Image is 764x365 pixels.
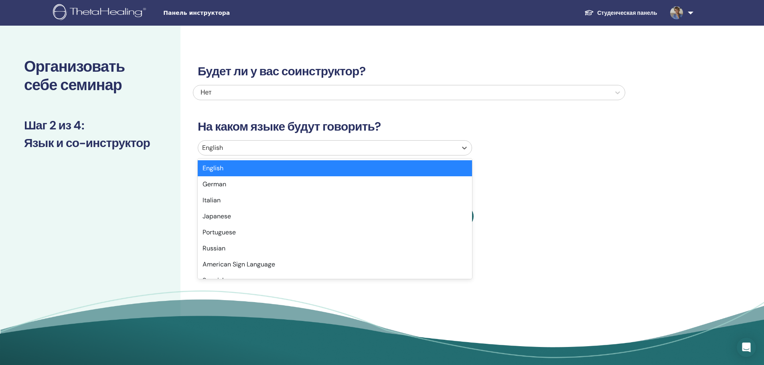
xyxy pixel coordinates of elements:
[24,58,156,94] h2: Организовать себе семинар
[198,224,472,240] div: Portuguese
[193,64,625,79] h3: Будет ли у вас соинструктор?
[163,9,284,17] span: Панель инструктора
[193,119,625,134] h3: На каком языке будут говорить?
[198,160,472,176] div: English
[24,118,156,133] h3: Шаг 2 из 4 :
[198,208,472,224] div: Japanese
[201,88,211,97] span: Нет
[53,4,149,22] img: logo.png
[578,6,663,20] a: Студенческая панель
[198,192,472,208] div: Italian
[670,6,683,19] img: default.jpg
[198,272,472,288] div: Spanish
[584,9,594,16] img: graduation-cap-white.svg
[198,176,472,192] div: German
[737,338,756,357] div: Open Intercom Messenger
[198,240,472,256] div: Russian
[24,136,156,150] h3: Язык и со-инструктор
[198,256,472,272] div: American Sign Language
